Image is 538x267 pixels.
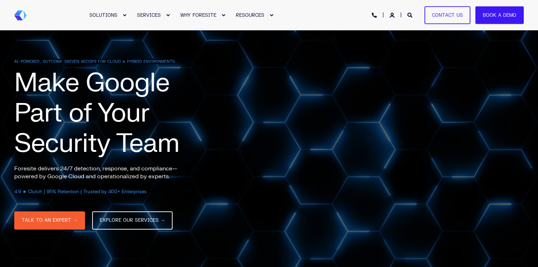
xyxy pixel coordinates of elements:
a: Login [390,12,396,18]
a: Contact Us [424,6,470,24]
a: Book a Demo [475,6,524,24]
span: WHY FORESITE [180,12,216,18]
a: Back to Home [14,10,27,20]
span: 4.9 ★ Clutch | 95% Retention | Trusted by 400+ Enterprises [14,189,147,195]
span: SOLUTIONS [89,12,117,18]
a: EXPLORE OUR SERVICES → [92,211,173,230]
div: Expand SERVICES [166,13,170,17]
a: TALK TO AN EXPERT → [14,211,85,230]
span: Make Google Part of Your Security Team [14,67,179,160]
p: Foresite delivers 24/7 detection, response, and compliance—powered by Google Cloud and operationa... [14,165,192,180]
div: Expand WHY FORESITE [221,13,226,17]
img: Foresite brand mark, a hexagon shape of blues with a directional arrow to the right hand side [14,10,27,20]
span: AI-POWERED, OUTCOME-DRIVEN SECOPS FOR CLOUD & HYBRID ENVIRONMENTS [14,59,175,64]
div: Expand SOLUTIONS [122,13,127,17]
a: Open Search [407,12,414,18]
span: RESOURCES [236,12,264,18]
div: Expand RESOURCES [269,13,274,17]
